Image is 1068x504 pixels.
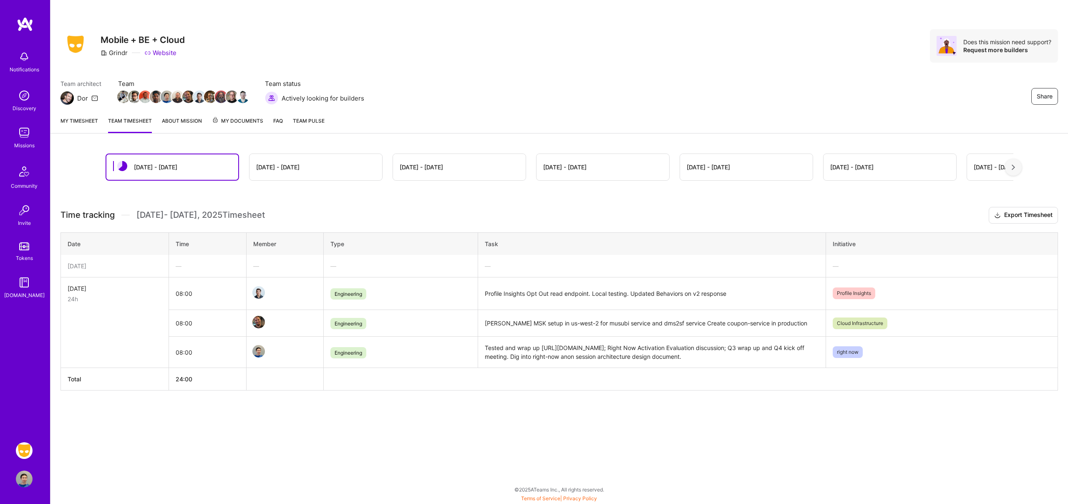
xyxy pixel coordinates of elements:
a: My timesheet [60,116,98,133]
a: Team Member Avatar [216,90,227,104]
td: 08:00 [169,310,246,337]
i: icon CompanyGray [101,50,107,56]
h3: Mobile + BE + Cloud [101,35,185,45]
div: Notifications [10,65,39,74]
a: Team Member Avatar [161,90,172,104]
a: Team Member Avatar [172,90,183,104]
a: Grindr: Mobile + BE + Cloud [14,442,35,459]
a: Team Member Avatar [227,90,237,104]
img: Community [14,161,34,181]
span: Engineering [330,318,366,329]
img: Team Member Avatar [215,91,227,103]
div: Missions [14,141,35,150]
img: Team Member Avatar [161,91,173,103]
span: Team status [265,79,364,88]
img: discovery [16,87,33,104]
img: Team Member Avatar [252,286,265,299]
img: Team Member Avatar [117,91,130,103]
span: Team [118,79,248,88]
th: Initiative [826,232,1058,255]
div: — [176,262,239,270]
th: 24:00 [169,368,246,391]
span: My Documents [212,116,263,126]
a: FAQ [273,116,283,133]
div: Grindr [101,48,128,57]
a: Terms of Service [521,495,560,501]
th: Type [323,232,478,255]
span: | [521,495,597,501]
img: guide book [16,274,33,291]
a: User Avatar [14,471,35,487]
div: [DATE] - [DATE] [134,163,177,171]
img: Team Member Avatar [139,91,151,103]
th: Member [246,232,323,255]
div: 24h [68,295,162,303]
i: icon Mail [91,95,98,101]
td: 08:00 [169,277,246,310]
span: Team architect [60,79,101,88]
span: [DATE] - [DATE] , 2025 Timesheet [136,210,265,220]
td: Tested and wrap up [URL][DOMAIN_NAME]; Right Now Activation Evaluation discussion; Q3 wrap up and... [478,337,826,368]
th: Date [61,232,169,255]
div: — [833,262,1051,270]
span: Engineering [330,288,366,300]
div: Tokens [16,254,33,262]
a: Team Member Avatar [205,90,216,104]
div: [DATE] - [DATE] [687,163,730,171]
a: Team Member Avatar [194,90,205,104]
img: Team Member Avatar [226,91,238,103]
img: Team Member Avatar [252,316,265,328]
a: Team Member Avatar [253,285,264,300]
div: [DATE] - [DATE] [830,163,874,171]
img: Company Logo [60,33,91,55]
a: Team Member Avatar [253,315,264,329]
td: 08:00 [169,337,246,368]
img: Team Member Avatar [171,91,184,103]
a: Website [144,48,176,57]
div: Dor [77,94,88,103]
img: User Avatar [16,471,33,487]
div: — [485,262,819,270]
div: [DATE] - [DATE] [974,163,1017,171]
a: Team timesheet [108,116,152,133]
div: Request more builders [963,46,1051,54]
span: right now [833,346,863,358]
i: icon Download [994,211,1001,220]
img: Avatar [937,36,957,56]
div: [DATE] - [DATE] [400,163,443,171]
img: Team Member Avatar [128,91,141,103]
div: Community [11,181,38,190]
span: Actively looking for builders [282,94,364,103]
img: right [1012,164,1015,170]
a: Team Member Avatar [151,90,161,104]
img: Team Architect [60,91,74,105]
div: — [330,262,471,270]
img: Team Member Avatar [237,91,249,103]
div: Does this mission need support? [963,38,1051,46]
a: About Mission [162,116,202,133]
a: Team Member Avatar [140,90,151,104]
img: Team Member Avatar [193,91,206,103]
th: Task [478,232,826,255]
div: [DOMAIN_NAME] [4,291,45,300]
a: Team Member Avatar [183,90,194,104]
img: Actively looking for builders [265,91,278,105]
a: Privacy Policy [563,495,597,501]
img: bell [16,48,33,65]
div: [DATE] - [DATE] [543,163,587,171]
img: Team Member Avatar [150,91,162,103]
span: Profile Insights [833,287,875,299]
th: Time [169,232,246,255]
button: Export Timesheet [989,207,1058,224]
span: Cloud Infrastructure [833,318,887,329]
td: Profile Insights Opt Out read endpoint. Local testing. Updated Behaviors on v2 response [478,277,826,310]
img: tokens [19,242,29,250]
div: © 2025 ATeams Inc., All rights reserved. [50,479,1068,500]
span: Share [1037,92,1053,101]
span: Team Pulse [293,118,325,124]
div: [DATE] - [DATE] [256,163,300,171]
img: Team Member Avatar [182,91,195,103]
a: Team Member Avatar [129,90,140,104]
a: Team Member Avatar [237,90,248,104]
span: Engineering [330,347,366,358]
